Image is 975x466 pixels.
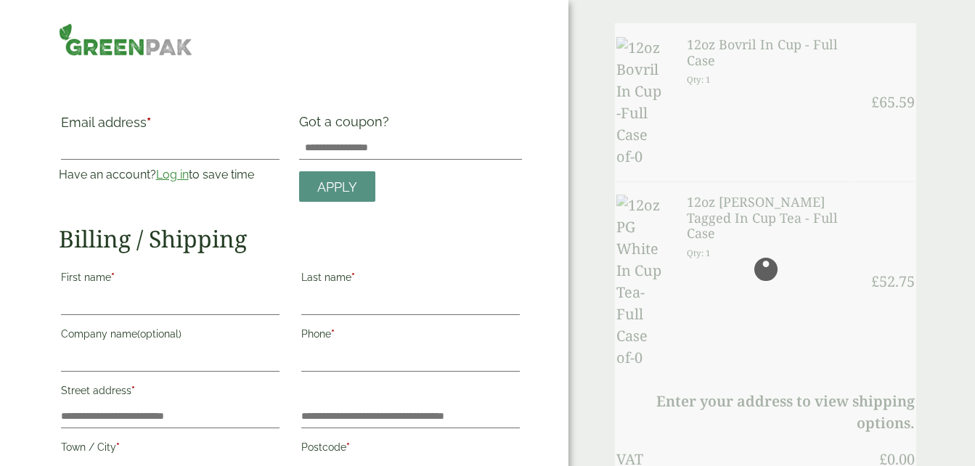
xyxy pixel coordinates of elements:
abbr: required [351,271,355,283]
label: Postcode [301,437,520,462]
label: Phone [301,324,520,348]
abbr: required [111,271,115,283]
label: Last name [301,267,520,292]
p: Have an account? to save time [59,166,282,184]
abbr: required [331,328,335,340]
a: Apply [299,171,375,203]
abbr: required [346,441,350,453]
label: Company name [61,324,280,348]
span: Apply [317,179,357,195]
abbr: required [116,441,120,453]
a: Log in [156,168,189,181]
label: Town / City [61,437,280,462]
abbr: required [131,385,135,396]
img: GreenPak Supplies [59,23,192,56]
h2: Billing / Shipping [59,225,523,253]
span: (optional) [137,328,181,340]
label: Got a coupon? [299,114,395,136]
label: Email address [61,116,280,136]
abbr: required [147,115,151,130]
label: Street address [61,380,280,405]
label: First name [61,267,280,292]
